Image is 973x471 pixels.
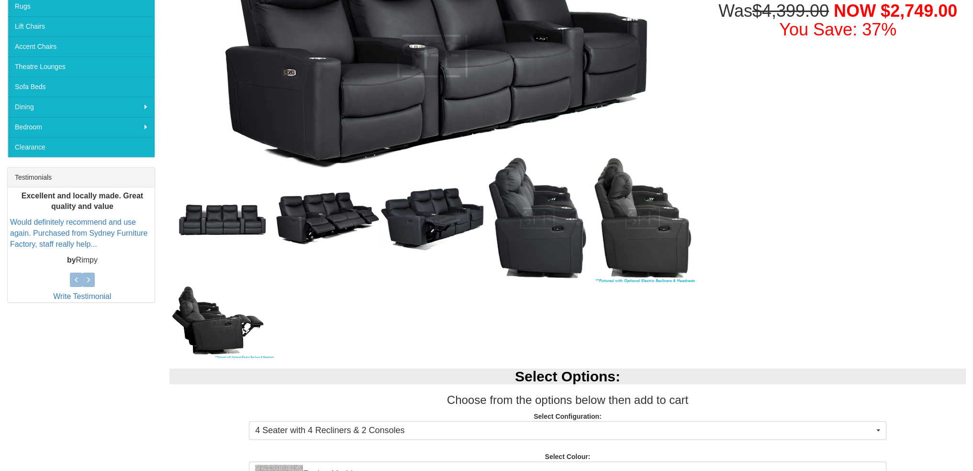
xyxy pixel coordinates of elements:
p: Rimpy [10,254,155,265]
a: Lift Chairs [8,16,155,36]
h3: Choose from the options below then add to cart [169,394,966,406]
del: $4,399.00 [752,1,829,21]
a: Sofa Beds [8,77,155,97]
strong: Select Configuration: [534,413,602,420]
font: You Save: 37% [779,20,896,39]
span: NOW $2,749.00 [834,1,957,21]
strong: Select Colour: [545,453,590,460]
button: 4 Seater with 4 Recliners & 2 Consoles [249,421,886,440]
h1: Was [710,1,966,39]
span: 4 Seater with 4 Recliners & 2 Consoles [255,425,873,437]
a: Accent Chairs [8,36,155,57]
div: Testimonials [8,168,155,187]
a: Write Testimonial [53,292,111,300]
a: Clearance [8,137,155,157]
a: Theatre Lounges [8,57,155,77]
b: by [67,255,76,264]
b: Select Options: [515,368,620,384]
a: Would definitely recommend and use again. Purchased from Sydney Furniture Factory, staff really h... [10,218,147,248]
b: Excellent and locally made. Great quality and value [22,191,143,210]
a: Bedroom [8,117,155,137]
a: Dining [8,97,155,117]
